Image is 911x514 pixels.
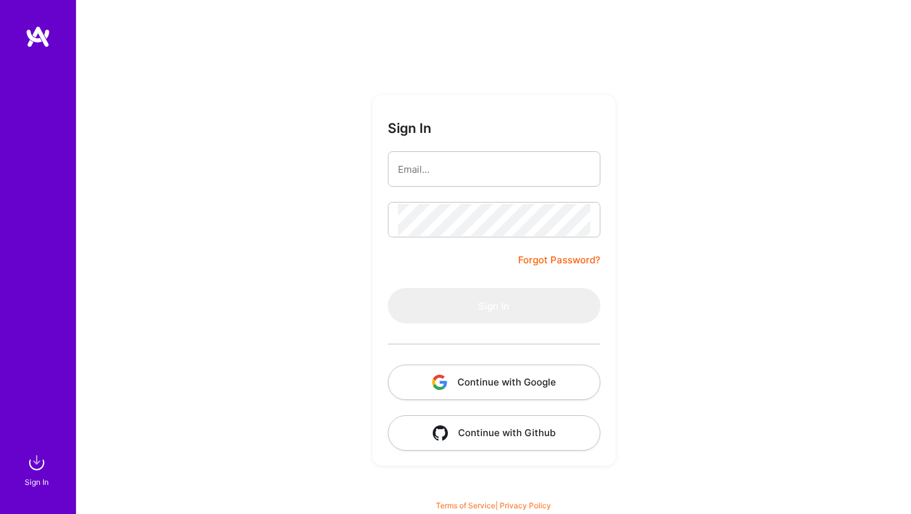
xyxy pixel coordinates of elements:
img: logo [25,25,51,48]
div: © 2025 ATeams Inc., All rights reserved. [76,476,911,508]
div: Sign In [25,475,49,489]
a: Privacy Policy [500,501,551,510]
img: icon [433,425,448,441]
input: Email... [398,153,590,185]
h3: Sign In [388,120,431,136]
button: Sign In [388,288,600,323]
a: Forgot Password? [518,253,600,268]
img: icon [432,375,447,390]
img: sign in [24,450,49,475]
a: sign inSign In [27,450,49,489]
span: | [436,501,551,510]
button: Continue with Google [388,365,600,400]
button: Continue with Github [388,415,600,451]
a: Terms of Service [436,501,495,510]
